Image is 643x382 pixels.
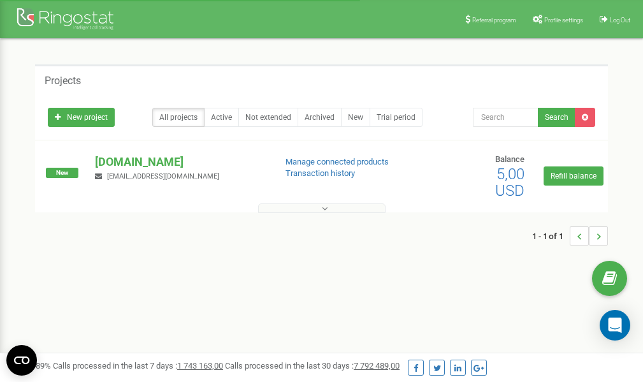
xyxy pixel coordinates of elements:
[495,154,524,164] span: Balance
[532,214,608,258] nav: ...
[225,361,400,371] span: Calls processed in the last 30 days :
[472,17,516,24] span: Referral program
[600,310,630,341] div: Open Intercom Messenger
[473,108,538,127] input: Search
[532,226,570,246] span: 1 - 1 of 1
[354,361,400,371] u: 7 792 489,00
[495,165,524,200] span: 5,00 USD
[45,75,81,87] h5: Projects
[46,168,78,178] span: New
[544,17,583,24] span: Profile settings
[538,108,575,127] button: Search
[152,108,205,127] a: All projects
[238,108,298,127] a: Not extended
[298,108,342,127] a: Archived
[107,172,219,180] span: [EMAIL_ADDRESS][DOMAIN_NAME]
[285,168,355,178] a: Transaction history
[610,17,630,24] span: Log Out
[95,154,264,170] p: [DOMAIN_NAME]
[341,108,370,127] a: New
[177,361,223,371] u: 1 743 163,00
[370,108,423,127] a: Trial period
[204,108,239,127] a: Active
[544,166,603,186] a: Refill balance
[285,157,389,166] a: Manage connected products
[48,108,115,127] a: New project
[53,361,223,371] span: Calls processed in the last 7 days :
[6,345,37,376] button: Open CMP widget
